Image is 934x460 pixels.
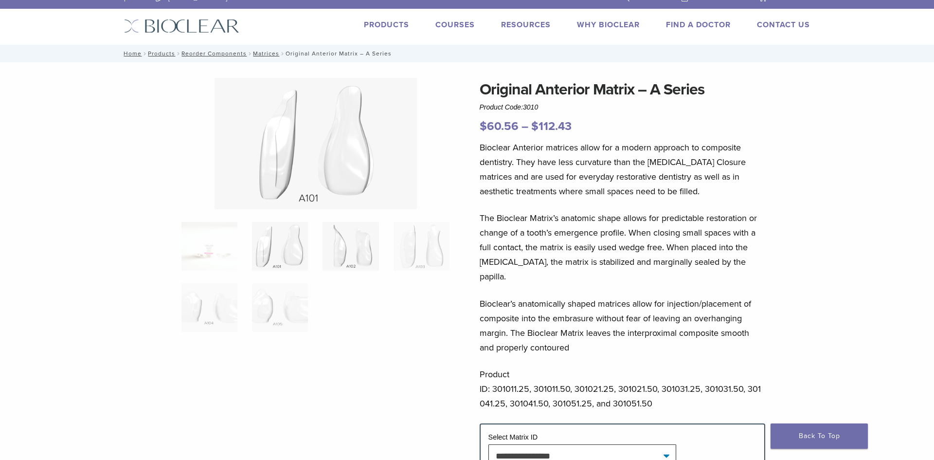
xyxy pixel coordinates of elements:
label: Select Matrix ID [488,433,538,441]
a: Home [121,50,142,57]
a: Products [364,20,409,30]
img: Original Anterior Matrix - A Series - Image 2 [252,222,308,271]
a: Courses [435,20,475,30]
a: Products [148,50,175,57]
img: Original Anterior Matrix - A Series - Image 5 [181,283,237,332]
p: Bioclear Anterior matrices allow for a modern approach to composite dentistry. They have less cur... [480,140,766,199]
span: 3010 [523,103,538,111]
a: Resources [501,20,551,30]
bdi: 60.56 [480,119,519,133]
span: – [521,119,528,133]
span: $ [531,119,539,133]
span: $ [480,119,487,133]
span: / [279,51,286,56]
p: The Bioclear Matrix’s anatomic shape allows for predictable restoration or change of a tooth’s em... [480,211,766,284]
span: Product Code: [480,103,539,111]
a: Reorder Components [181,50,247,57]
span: / [247,51,253,56]
h1: Original Anterior Matrix – A Series [480,78,766,101]
span: / [142,51,148,56]
a: Find A Doctor [666,20,731,30]
nav: Original Anterior Matrix – A Series [117,45,817,62]
a: Contact Us [757,20,810,30]
img: Original Anterior Matrix - A Series - Image 4 [394,222,449,271]
img: Original Anterior Matrix - A Series - Image 6 [252,283,308,332]
img: Bioclear [124,19,239,33]
bdi: 112.43 [531,119,572,133]
img: Original Anterior Matrix - A Series - Image 2 [215,78,417,209]
a: Matrices [253,50,279,57]
p: Bioclear’s anatomically shaped matrices allow for injection/placement of composite into the embra... [480,296,766,355]
span: / [175,51,181,56]
img: Anterior-Original-A-Series-Matrices-324x324.jpg [181,222,237,271]
a: Back To Top [771,423,868,449]
p: Product ID: 301011.25, 301011.50, 301021.25, 301021.50, 301031.25, 301031.50, 301041.25, 301041.5... [480,367,766,411]
a: Why Bioclear [577,20,640,30]
img: Original Anterior Matrix - A Series - Image 3 [323,222,378,271]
